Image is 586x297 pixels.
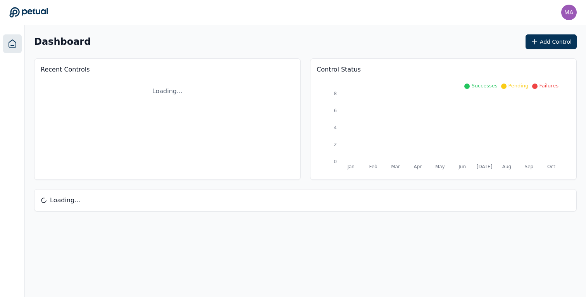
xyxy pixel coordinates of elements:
[477,164,493,169] tspan: [DATE]
[435,164,445,169] tspan: May
[547,164,555,169] tspan: Oct
[369,164,377,169] tspan: Feb
[334,125,337,130] tspan: 4
[539,83,558,89] span: Failures
[414,164,422,169] tspan: Apr
[525,164,534,169] tspan: Sep
[458,164,466,169] tspan: Jun
[508,83,528,89] span: Pending
[41,65,294,74] h3: Recent Controls
[334,91,337,96] tspan: 8
[502,164,511,169] tspan: Aug
[334,142,337,147] tspan: 2
[34,189,576,211] div: Loading...
[526,34,577,49] button: Add Control
[391,164,400,169] tspan: Mar
[41,80,294,102] div: Loading...
[334,159,337,164] tspan: 0
[334,108,337,113] tspan: 6
[471,83,497,89] span: Successes
[9,7,48,18] a: Go to Dashboard
[561,5,577,20] img: manali.agarwal@arm.com
[3,34,22,53] a: Dashboard
[347,164,355,169] tspan: Jan
[34,36,91,47] h2: Dashboard
[317,65,570,74] p: Control Status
